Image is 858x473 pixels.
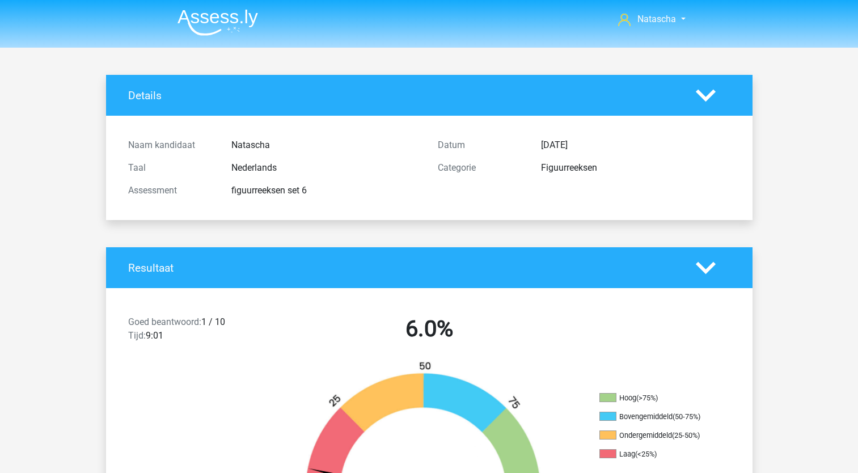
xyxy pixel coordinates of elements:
div: (>75%) [636,394,658,402]
div: Assessment [120,184,223,197]
h4: Details [128,89,679,102]
span: Tijd: [128,330,146,341]
div: Naam kandidaat [120,138,223,152]
div: Datum [429,138,532,152]
img: Assessly [177,9,258,36]
div: (50-75%) [673,412,700,421]
div: (<25%) [635,450,657,458]
li: Ondergemiddeld [599,430,713,441]
div: Categorie [429,161,532,175]
div: Natascha [223,138,429,152]
span: Natascha [637,14,676,24]
li: Bovengemiddeld [599,412,713,422]
div: 1 / 10 9:01 [120,315,274,347]
div: Figuurreeksen [532,161,739,175]
div: [DATE] [532,138,739,152]
span: Goed beantwoord: [128,316,201,327]
div: Nederlands [223,161,429,175]
a: Natascha [614,12,690,26]
div: Taal [120,161,223,175]
h2: 6.0% [283,315,576,343]
div: figuurreeksen set 6 [223,184,429,197]
h4: Resultaat [128,261,679,274]
li: Hoog [599,393,713,403]
li: Laag [599,449,713,459]
div: (25-50%) [672,431,700,440]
